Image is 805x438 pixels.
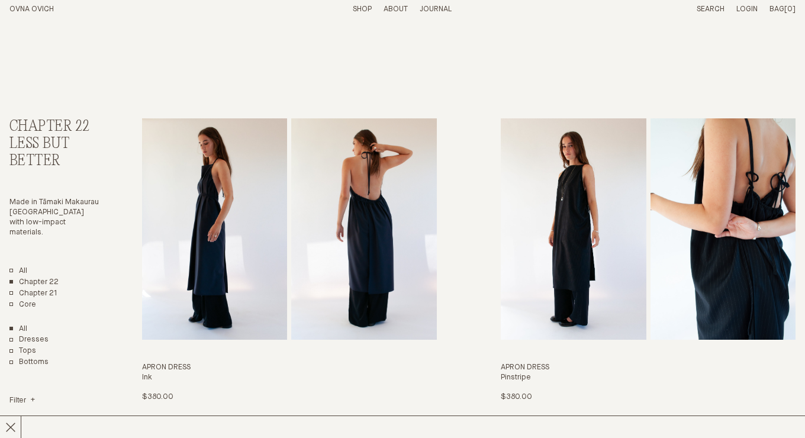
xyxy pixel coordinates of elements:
[142,118,288,340] img: Apron Dress
[142,363,437,373] h3: Apron Dress
[9,266,27,276] a: All
[9,358,49,368] a: Bottoms
[769,5,784,13] span: Bag
[9,278,59,288] a: Chapter 22
[784,5,796,13] span: [0]
[9,335,49,345] a: Dresses
[9,396,35,406] summary: Filter
[697,5,724,13] a: Search
[501,393,532,401] span: $380.00
[353,5,372,13] a: Shop
[420,5,452,13] a: Journal
[501,363,796,373] h3: Apron Dress
[501,118,796,402] a: Apron Dress
[142,118,437,402] a: Apron Dress
[501,373,796,383] h4: Pinstripe
[384,5,408,15] summary: About
[9,289,57,299] a: Chapter 21
[142,393,173,401] span: $380.00
[9,5,54,13] a: Home
[501,118,646,340] img: Apron Dress
[9,118,99,136] h2: Chapter 22
[736,5,758,13] a: Login
[9,324,27,334] a: Show All
[142,373,437,383] h4: Ink
[9,346,36,356] a: Tops
[9,300,36,310] a: Core
[9,198,99,238] p: Made in Tāmaki Makaurau [GEOGRAPHIC_DATA] with low-impact materials.
[9,136,99,170] h3: Less But Better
